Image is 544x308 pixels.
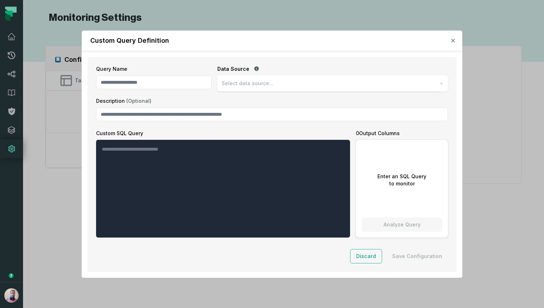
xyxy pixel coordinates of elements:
[350,249,382,263] button: Discard
[96,130,350,137] label: Custom SQL Query
[96,65,212,73] label: Query Name
[386,249,448,263] button: Save Configuration
[356,130,448,137] div: 0 Output Columns
[90,36,169,45] h2: Custom Query Definition
[217,75,448,92] button: Select data source...
[362,217,442,232] button: Analyze Query
[8,272,14,279] div: Tooltip anchor
[222,80,273,87] span: Select data source...
[377,173,426,187] p: Enter an SQL Query to monitor
[4,288,19,303] img: avatar of Idan Shabi
[96,97,448,105] label: Description
[126,98,151,104] span: (Optional)
[217,65,249,73] span: Data Source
